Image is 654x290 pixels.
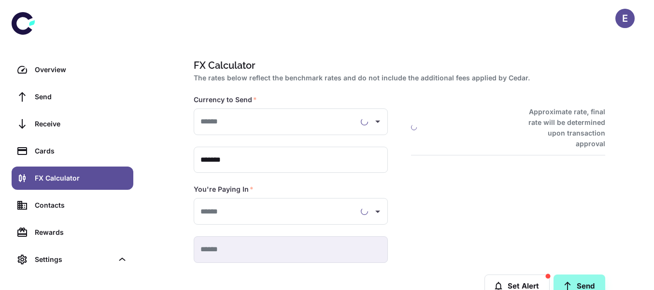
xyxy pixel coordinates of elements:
h6: Approximate rate, final rate will be determined upon transaction approval [518,107,605,149]
a: FX Calculator [12,167,133,190]
a: Contacts [12,194,133,217]
label: Currency to Send [194,95,257,105]
label: You're Paying In [194,184,254,194]
div: Cards [35,146,128,156]
div: Receive [35,119,128,129]
div: Contacts [35,200,128,211]
div: Rewards [35,227,128,238]
button: E [615,9,635,28]
div: Send [35,92,128,102]
div: Overview [35,64,128,75]
a: Send [12,85,133,108]
div: Settings [35,254,113,265]
a: Receive [12,112,133,136]
h1: FX Calculator [194,58,601,73]
a: Rewards [12,221,133,244]
a: Cards [12,139,133,163]
button: Open [371,205,384,218]
div: FX Calculator [35,173,128,183]
button: Open [371,115,384,128]
a: Overview [12,58,133,81]
div: Settings [12,248,133,271]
